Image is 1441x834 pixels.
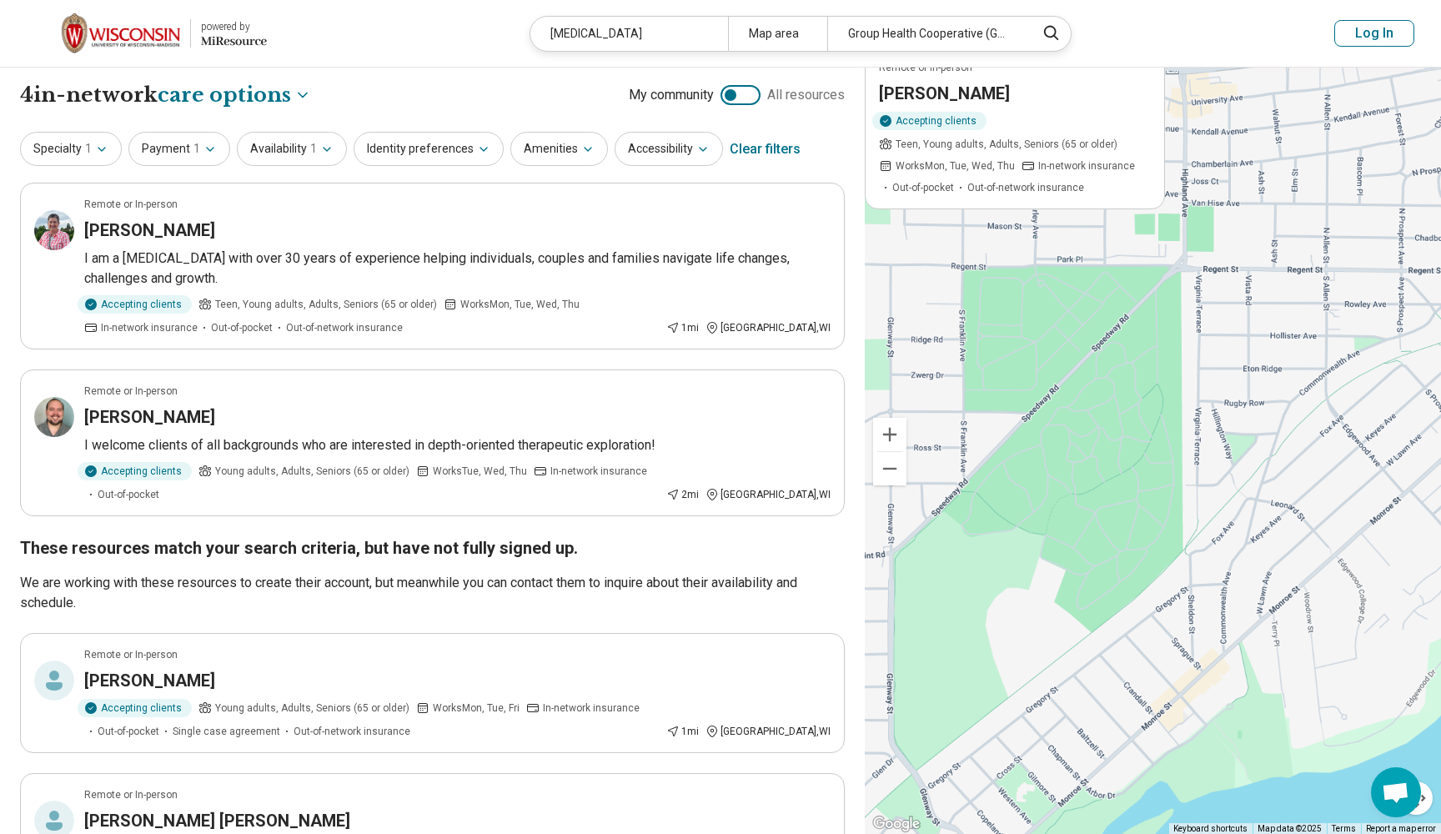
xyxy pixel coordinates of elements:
span: Out-of-pocket [893,180,955,195]
div: 2 mi [666,487,699,502]
span: 1 [310,140,317,158]
button: Identity preferences [354,132,504,166]
p: Remote or In-person [84,197,178,212]
span: Out-of-pocket [98,487,159,502]
span: Map data ©2025 [1258,824,1322,833]
span: In-network insurance [1039,158,1136,173]
a: University of Wisconsin-Madisonpowered by [27,13,267,53]
span: care options [158,81,291,109]
div: 1 mi [666,320,699,335]
h3: [PERSON_NAME] [880,82,1011,105]
h3: [PERSON_NAME] [84,405,215,429]
span: Teen, Young adults, Adults, Seniors (65 or older) [896,137,1118,152]
p: I welcome clients of all backgrounds who are interested in depth-oriented therapeutic exploration! [84,435,831,455]
span: All resources [767,85,845,105]
h2: These resources match your search criteria, but have not fully signed up. [20,536,845,560]
img: University of Wisconsin-Madison [62,13,180,53]
span: Works Mon, Tue, Wed, Thu [896,158,1016,173]
a: Terms (opens in new tab) [1332,824,1356,833]
div: [GEOGRAPHIC_DATA] , WI [705,487,831,502]
div: Accepting clients [873,112,987,130]
span: Out-of-pocket [98,724,159,739]
button: Accessibility [615,132,723,166]
div: [GEOGRAPHIC_DATA] , WI [705,320,831,335]
h3: [PERSON_NAME] [84,669,215,692]
span: In-network insurance [101,320,198,335]
h3: [PERSON_NAME] [84,219,215,242]
div: Clear filters [730,129,801,169]
span: Out-of-network insurance [286,320,403,335]
span: Works Mon, Tue, Wed, Thu [460,297,580,312]
button: Care options [158,81,311,109]
p: Remote or In-person [84,384,178,399]
p: Remote or In-person [84,647,178,662]
span: Single case agreement [173,724,280,739]
div: Open chat [1371,767,1421,817]
button: Availability1 [237,132,347,166]
div: Map area [728,17,827,51]
button: Zoom in [873,418,906,451]
div: Accepting clients [78,295,192,314]
div: powered by [201,19,267,34]
span: Young adults, Adults, Seniors (65 or older) [215,701,409,716]
span: In-network insurance [543,701,640,716]
span: Out-of-network insurance [294,724,410,739]
span: My community [629,85,714,105]
button: Log In [1334,20,1414,47]
p: We are working with these resources to create their account, but meanwhile you can contact them t... [20,573,845,613]
a: Report a map error [1366,824,1436,833]
span: Teen, Young adults, Adults, Seniors (65 or older) [215,297,437,312]
span: Works Tue, Wed, Thu [433,464,527,479]
div: Group Health Cooperative (GHC) [827,17,1025,51]
button: Specialty1 [20,132,122,166]
button: Payment1 [128,132,230,166]
span: Young adults, Adults, Seniors (65 or older) [215,464,409,479]
div: Accepting clients [78,699,192,717]
span: 1 [85,140,92,158]
span: Out-of-pocket [211,320,273,335]
span: Out-of-network insurance [968,180,1085,195]
p: I am a [MEDICAL_DATA] with over 30 years of experience helping individuals, couples and families ... [84,249,831,289]
div: 1 mi [666,724,699,739]
div: Accepting clients [78,462,192,480]
span: Works Mon, Tue, Fri [433,701,520,716]
h1: 4 in-network [20,81,311,109]
button: Amenities [510,132,608,166]
div: [MEDICAL_DATA] [530,17,728,51]
span: 1 [193,140,200,158]
p: Remote or In-person [84,787,178,802]
div: [GEOGRAPHIC_DATA] , WI [705,724,831,739]
button: Zoom out [873,452,906,485]
span: In-network insurance [550,464,647,479]
h3: [PERSON_NAME] [PERSON_NAME] [84,809,350,832]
